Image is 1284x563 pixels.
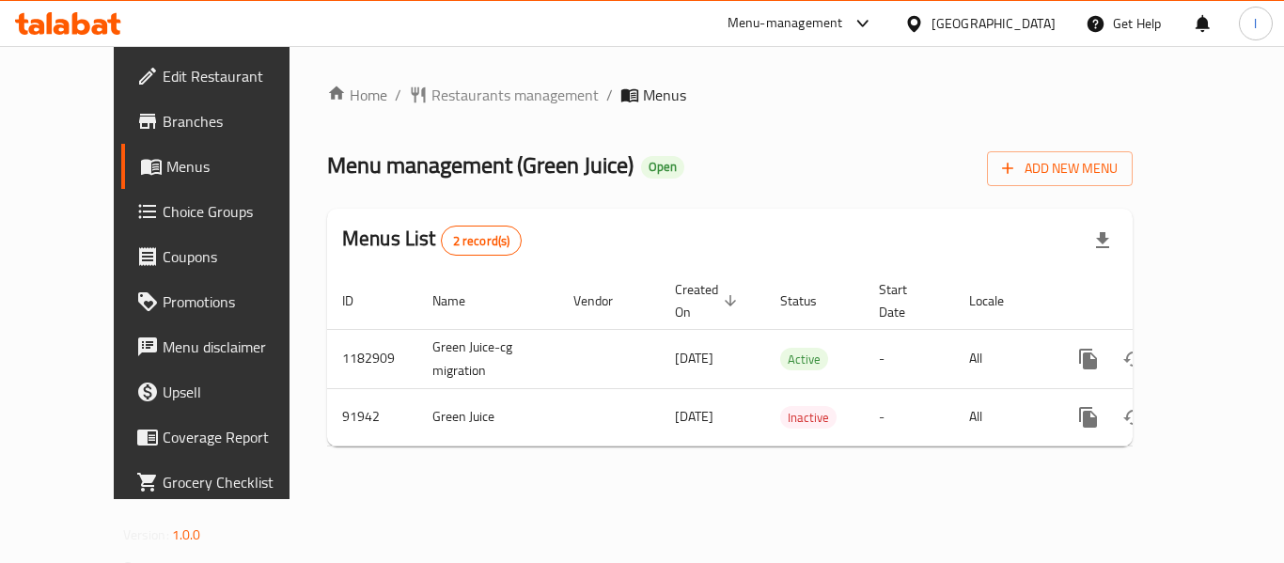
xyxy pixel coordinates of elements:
[121,414,328,460] a: Coverage Report
[431,84,599,106] span: Restaurants management
[121,189,328,234] a: Choice Groups
[121,369,328,414] a: Upsell
[417,329,558,388] td: Green Juice-cg migration
[121,99,328,144] a: Branches
[780,348,828,370] div: Active
[163,245,313,268] span: Coupons
[1066,336,1111,382] button: more
[780,349,828,370] span: Active
[1066,395,1111,440] button: more
[864,388,954,446] td: -
[123,523,169,547] span: Version:
[643,84,686,106] span: Menus
[163,290,313,313] span: Promotions
[163,336,313,358] span: Menu disclaimer
[987,151,1133,186] button: Add New Menu
[1002,157,1118,180] span: Add New Menu
[327,84,387,106] a: Home
[163,65,313,87] span: Edit Restaurant
[409,84,599,106] a: Restaurants management
[121,279,328,324] a: Promotions
[1080,218,1125,263] div: Export file
[1051,273,1261,330] th: Actions
[342,225,522,256] h2: Menus List
[932,13,1056,34] div: [GEOGRAPHIC_DATA]
[121,234,328,279] a: Coupons
[163,110,313,133] span: Branches
[327,329,417,388] td: 1182909
[1254,13,1257,34] span: l
[327,144,634,186] span: Menu management ( Green Juice )
[675,346,713,370] span: [DATE]
[395,84,401,106] li: /
[327,84,1133,106] nav: breadcrumb
[606,84,613,106] li: /
[432,289,490,312] span: Name
[163,200,313,223] span: Choice Groups
[441,226,523,256] div: Total records count
[969,289,1028,312] span: Locale
[342,289,378,312] span: ID
[864,329,954,388] td: -
[879,278,932,323] span: Start Date
[780,407,837,429] span: Inactive
[954,388,1051,446] td: All
[163,381,313,403] span: Upsell
[121,54,328,99] a: Edit Restaurant
[121,324,328,369] a: Menu disclaimer
[163,426,313,448] span: Coverage Report
[675,278,743,323] span: Created On
[641,159,684,175] span: Open
[327,388,417,446] td: 91942
[121,460,328,505] a: Grocery Checklist
[417,388,558,446] td: Green Juice
[1111,395,1156,440] button: Change Status
[675,404,713,429] span: [DATE]
[166,155,313,178] span: Menus
[172,523,201,547] span: 1.0.0
[954,329,1051,388] td: All
[327,273,1261,446] table: enhanced table
[780,289,841,312] span: Status
[728,12,843,35] div: Menu-management
[780,406,837,429] div: Inactive
[1111,336,1156,382] button: Change Status
[121,144,328,189] a: Menus
[163,471,313,493] span: Grocery Checklist
[641,156,684,179] div: Open
[442,232,522,250] span: 2 record(s)
[573,289,637,312] span: Vendor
